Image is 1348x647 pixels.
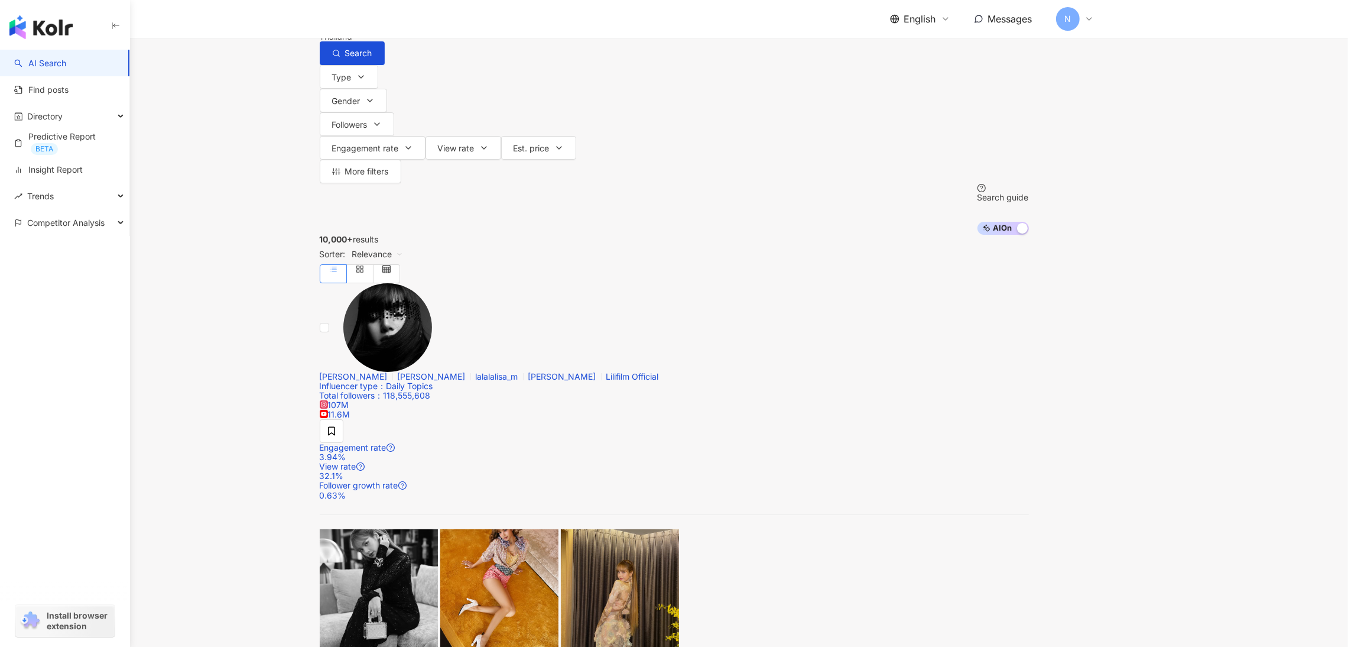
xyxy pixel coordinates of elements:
[386,444,395,452] span: question-circle
[320,471,1029,481] div: 32.1%
[9,15,73,39] img: logo
[398,371,466,381] span: [PERSON_NAME]
[332,96,360,106] span: Gender
[514,144,550,153] span: Est. price
[27,183,54,209] span: Trends
[19,612,41,630] img: chrome extension
[332,73,352,82] span: Type
[320,391,1029,400] div: Total followers ： 118,555,608
[27,103,63,130] span: Directory
[356,462,365,471] span: question-circle
[988,13,1032,25] span: Messages
[320,235,1029,244] div: results
[320,409,350,419] span: 11.6M
[320,491,1029,500] div: 0.63%
[320,112,394,136] button: Followers
[320,41,385,65] button: Search
[320,400,349,410] span: 107M
[320,452,1029,462] div: 3.94%
[528,371,596,381] span: [PERSON_NAME]
[1064,12,1071,25] span: N
[27,209,105,236] span: Competitor Analysis
[501,136,576,160] button: Est. price
[320,480,398,490] span: Follower growth rate
[977,193,1029,202] div: Search guide
[47,610,111,632] span: Install browser extension
[398,481,407,490] span: question-circle
[320,136,425,160] button: Engagement rate
[332,120,368,130] span: Followers
[320,461,356,471] span: View rate
[345,167,389,176] span: More filters
[320,160,401,183] button: More filters
[438,144,475,153] span: View rate
[977,184,986,192] span: question-circle
[352,245,403,264] span: Relevance
[14,131,120,155] a: Predictive ReportBETA
[425,136,501,160] button: View rate
[320,244,1029,264] div: Sorter:
[320,371,388,381] span: [PERSON_NAME]
[14,192,22,200] span: rise
[476,371,518,381] span: lalalalisa_m
[606,371,659,381] span: Lilifilm Official
[320,442,386,452] span: Engagement rate
[15,605,115,637] a: chrome extensionInstall browser extension
[14,57,66,69] a: searchAI Search
[320,381,1029,391] div: Influencer type ：
[14,84,69,96] a: Find posts
[320,65,378,89] button: Type
[332,144,399,153] span: Engagement rate
[904,12,936,25] span: English
[345,48,372,58] span: Search
[14,164,83,176] a: Insight Report
[320,89,387,112] button: Gender
[320,234,353,244] span: 10,000+
[343,283,432,372] img: KOL Avatar
[386,381,433,391] span: Daily Topics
